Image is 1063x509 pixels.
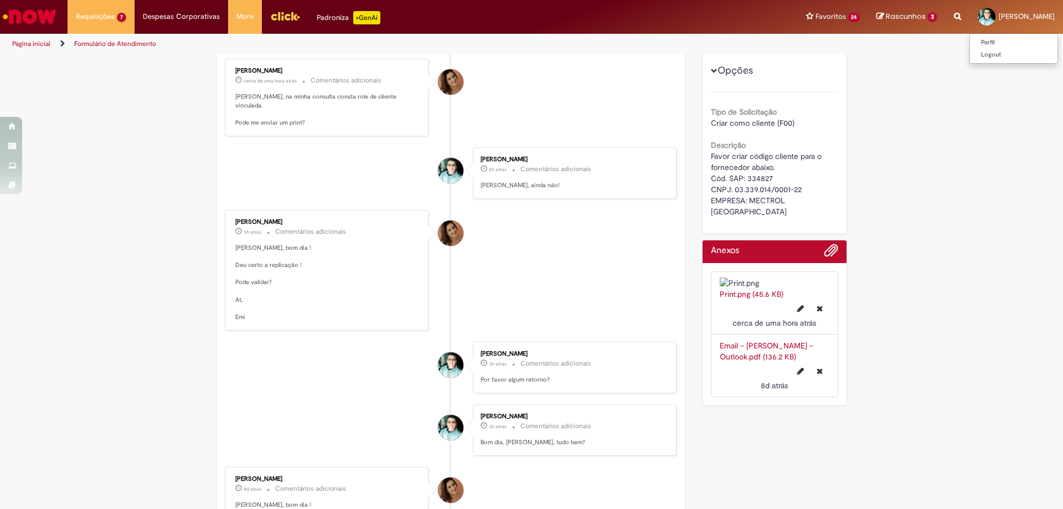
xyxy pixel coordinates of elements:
small: Comentários adicionais [275,484,346,493]
p: +GenAi [353,11,380,24]
time: 23/09/2025 15:17:38 [761,381,788,390]
div: Emiliane Dias De Souza [438,220,463,246]
time: 24/09/2025 10:47:25 [244,486,261,492]
div: [PERSON_NAME] [481,413,665,420]
div: Jean Carlos Ramos Da Silva [438,415,463,440]
span: 3h atrás [489,423,507,430]
small: Comentários adicionais [520,164,591,174]
small: Comentários adicionais [311,76,381,85]
small: Comentários adicionais [520,421,591,431]
span: 3h atrás [489,361,507,367]
img: ServiceNow [1,6,58,28]
button: Editar nome de arquivo Print.png [791,300,811,317]
a: Logout [970,49,1057,61]
span: 24 [848,13,860,22]
div: Jean Carlos Ramos Da Silva [438,352,463,378]
span: Criar como cliente (F00) [711,118,794,128]
time: 01/10/2025 08:56:24 [244,229,261,235]
span: More [236,11,254,22]
time: 01/10/2025 10:48:51 [732,318,816,328]
time: 01/10/2025 08:49:03 [489,361,507,367]
p: [PERSON_NAME], na minha consulta consta role de cliente vinculada. Pode me enviar um print? [235,92,420,127]
div: [PERSON_NAME] [481,156,665,163]
span: cerca de uma hora atrás [244,78,297,84]
button: Excluir Email – JEAN CARLOS RAMOS DA SILVA – Outlook.pdf [810,362,829,380]
p: [PERSON_NAME], ainda não! [481,181,665,190]
button: Editar nome de arquivo Email – JEAN CARLOS RAMOS DA SILVA – Outlook.pdf [791,362,811,380]
button: Excluir Print.png [810,300,829,317]
time: 01/10/2025 08:48:49 [489,423,507,430]
time: 01/10/2025 10:06:19 [489,166,507,173]
button: Adicionar anexos [824,243,838,263]
b: Tipo de Solicitação [711,107,777,117]
span: 7 [117,13,126,22]
small: Comentários adicionais [275,227,346,236]
div: [PERSON_NAME] [481,351,665,357]
a: Print.png (45.6 KB) [720,289,783,299]
ul: Trilhas de página [8,34,700,54]
time: 01/10/2025 10:46:39 [244,78,297,84]
span: Despesas Corporativas [143,11,220,22]
span: 3h atrás [244,229,261,235]
img: click_logo_yellow_360x200.png [270,8,300,24]
a: Página inicial [12,39,50,48]
img: Print.png [720,277,830,289]
div: Jean Carlos Ramos Da Silva [438,158,463,183]
a: Perfil [970,37,1057,49]
p: [PERSON_NAME], bom dia ! Deu certo a replicação ! Pode validar? At, Emi [235,244,420,322]
a: Formulário de Atendimento [74,39,156,48]
div: Padroniza [317,11,380,24]
span: 3 [927,12,937,22]
span: 8d atrás [761,381,788,390]
div: [PERSON_NAME] [235,476,420,482]
div: Emiliane Dias De Souza [438,69,463,95]
p: Por favor algum retorno? [481,376,665,384]
div: [PERSON_NAME] [235,68,420,74]
div: Emiliane Dias De Souza [438,477,463,503]
span: cerca de uma hora atrás [732,318,816,328]
span: Favoritos [816,11,846,22]
p: Bom dia, [PERSON_NAME], tudo bem? [481,438,665,447]
small: Comentários adicionais [520,359,591,368]
a: Rascunhos [876,12,937,22]
span: [PERSON_NAME] [999,12,1055,21]
b: Descrição [711,140,746,150]
span: Requisições [76,11,115,22]
div: [PERSON_NAME] [235,219,420,225]
span: 2h atrás [489,166,507,173]
h2: Anexos [711,246,739,256]
span: Favor criar código cliente para o fornecedor abaixo. Cód. SAP: 334827 CNPJ: 03.339.014/0001-22 EM... [711,151,824,217]
a: Email – [PERSON_NAME] – Outlook.pdf (136.2 KB) [720,341,813,362]
span: Rascunhos [886,11,926,22]
span: 8d atrás [244,486,261,492]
